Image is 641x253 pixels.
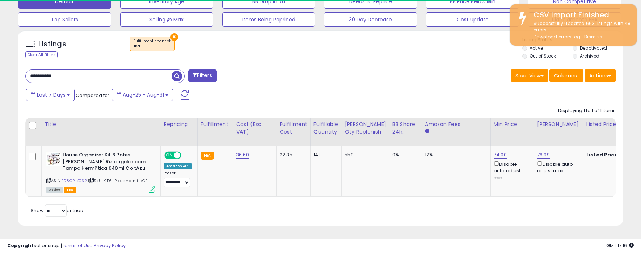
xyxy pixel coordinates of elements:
div: Disable auto adjust min [494,160,528,181]
div: Title [45,121,157,128]
div: Successfully updated 663 listings with 48 errors. [528,20,631,41]
th: Please note that this number is a calculation based on your required days of coverage and your ve... [342,118,389,146]
button: Columns [549,69,583,82]
button: Selling @ Max [120,12,213,27]
button: Actions [585,69,616,82]
div: 12% [425,152,485,158]
small: FBA [201,152,214,160]
span: Show: entries [31,207,83,214]
label: Active [530,45,543,51]
small: Amazon Fees. [425,128,429,135]
button: Items Being Repriced [222,12,315,27]
b: House Organizer Kit 6 Potes [PERSON_NAME] Retangular com Tampa Herm?tica 640ml Cor:Azul [63,152,151,174]
span: FBA [64,187,76,193]
div: 22.35 [279,152,305,158]
div: Fulfillment [201,121,230,128]
span: Fulfillment channel : [134,38,171,49]
div: fba [134,44,171,49]
span: | SKU: KIT6_PotesMarmitaGP [88,178,147,184]
label: Out of Stock [530,53,556,59]
div: Fulfillment Cost [279,121,307,136]
a: Terms of Use [62,242,93,249]
strong: Copyright [7,242,34,249]
button: Last 7 Days [26,89,75,101]
button: Top Sellers [18,12,111,27]
div: 0% [392,152,416,158]
div: [PERSON_NAME] Qty Replenish [345,121,386,136]
label: Deactivated [580,45,607,51]
div: Clear All Filters [25,51,58,58]
button: Cost Update [426,12,519,27]
span: Last 7 Days [37,91,66,98]
a: Download errors log [534,34,580,40]
button: × [170,33,178,41]
a: 36.60 [236,151,249,159]
label: Archived [580,53,599,59]
a: 78.99 [537,151,550,159]
div: Amazon Fees [425,121,488,128]
div: 559 [345,152,384,158]
div: [PERSON_NAME] [537,121,580,128]
button: Aug-25 - Aug-31 [112,89,173,101]
span: Aug-25 - Aug-31 [123,91,164,98]
button: 30 Day Decrease [324,12,417,27]
u: Dismiss [584,34,602,40]
span: All listings currently available for purchase on Amazon [46,187,63,193]
a: Privacy Policy [94,242,126,249]
div: 141 [313,152,336,158]
div: Min Price [494,121,531,128]
a: 74.00 [494,151,507,159]
h5: Listings [38,39,66,49]
div: Repricing [164,121,194,128]
div: Disable auto adjust max [537,160,578,174]
div: seller snap | | [7,243,126,249]
a: B08CPLKQ32 [61,178,87,184]
div: Displaying 1 to 1 of 1 items [558,107,616,114]
div: BB Share 24h. [392,121,419,136]
div: CSV Import Finished [528,10,631,20]
img: 51OyqqahbgL._SL40_.jpg [46,152,61,166]
button: Save View [511,69,548,82]
div: Fulfillable Quantity [313,121,338,136]
span: Compared to: [76,92,109,99]
button: Filters [188,69,216,82]
div: Amazon AI * [164,163,192,169]
span: ON [165,152,174,159]
b: Listed Price: [586,151,619,158]
span: 2025-09-8 17:16 GMT [606,242,634,249]
span: Columns [554,72,577,79]
div: Cost (Exc. VAT) [236,121,273,136]
div: ASIN: [46,152,155,192]
span: OFF [180,152,192,159]
div: Preset: [164,171,192,187]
